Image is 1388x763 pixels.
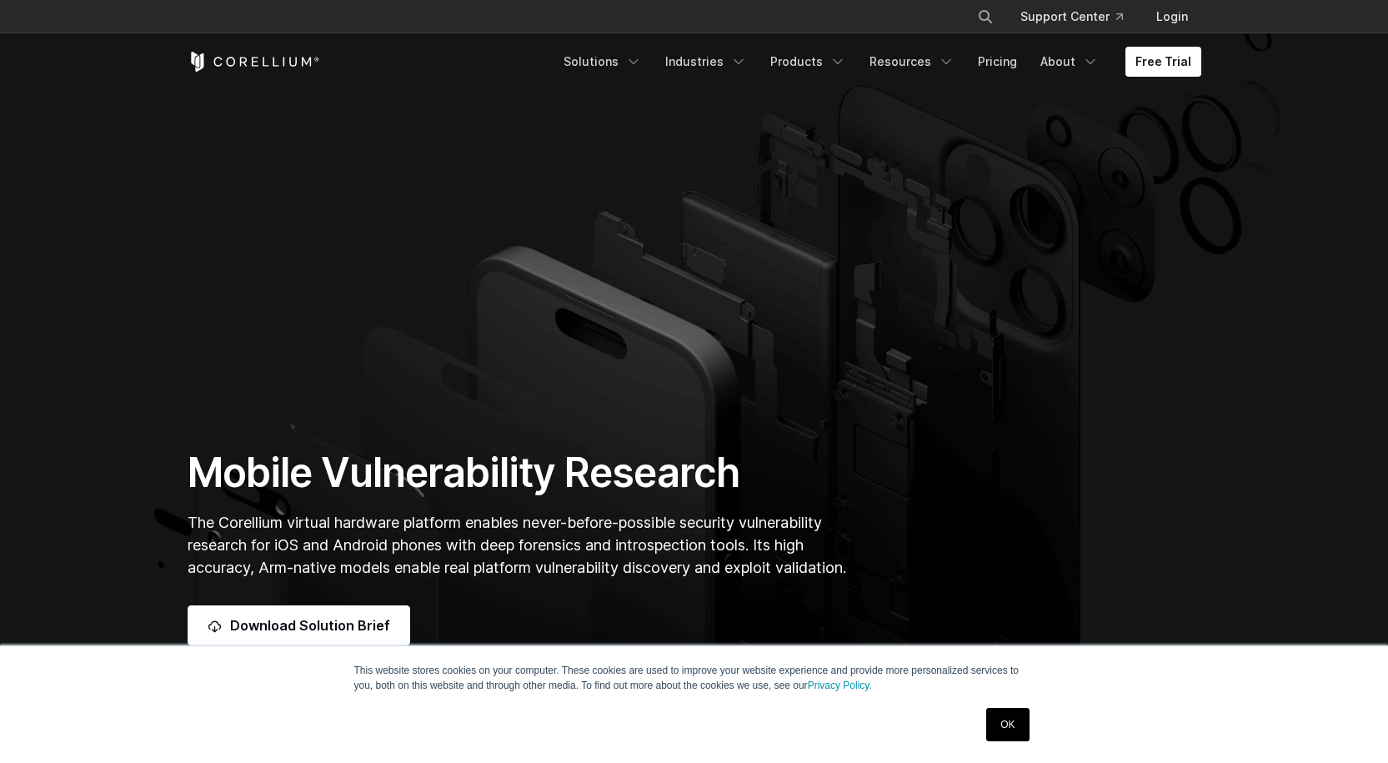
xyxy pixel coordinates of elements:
a: Privacy Policy. [808,680,872,691]
a: Download Solution Brief [188,605,410,645]
a: Industries [655,47,757,77]
a: Products [760,47,856,77]
p: This website stores cookies on your computer. These cookies are used to improve your website expe... [354,663,1035,693]
a: Free Trial [1125,47,1201,77]
a: Support Center [1007,2,1136,32]
button: Search [970,2,1000,32]
a: Corellium Home [188,52,320,72]
a: Login [1143,2,1201,32]
a: Pricing [968,47,1027,77]
div: Navigation Menu [554,47,1201,77]
a: Resources [859,47,965,77]
a: OK [986,708,1029,741]
a: Solutions [554,47,652,77]
span: The Corellium virtual hardware platform enables never-before-possible security vulnerability rese... [188,514,846,576]
h1: Mobile Vulnerability Research [188,448,852,498]
span: Download Solution Brief [230,615,390,635]
div: Navigation Menu [957,2,1201,32]
a: About [1030,47,1109,77]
